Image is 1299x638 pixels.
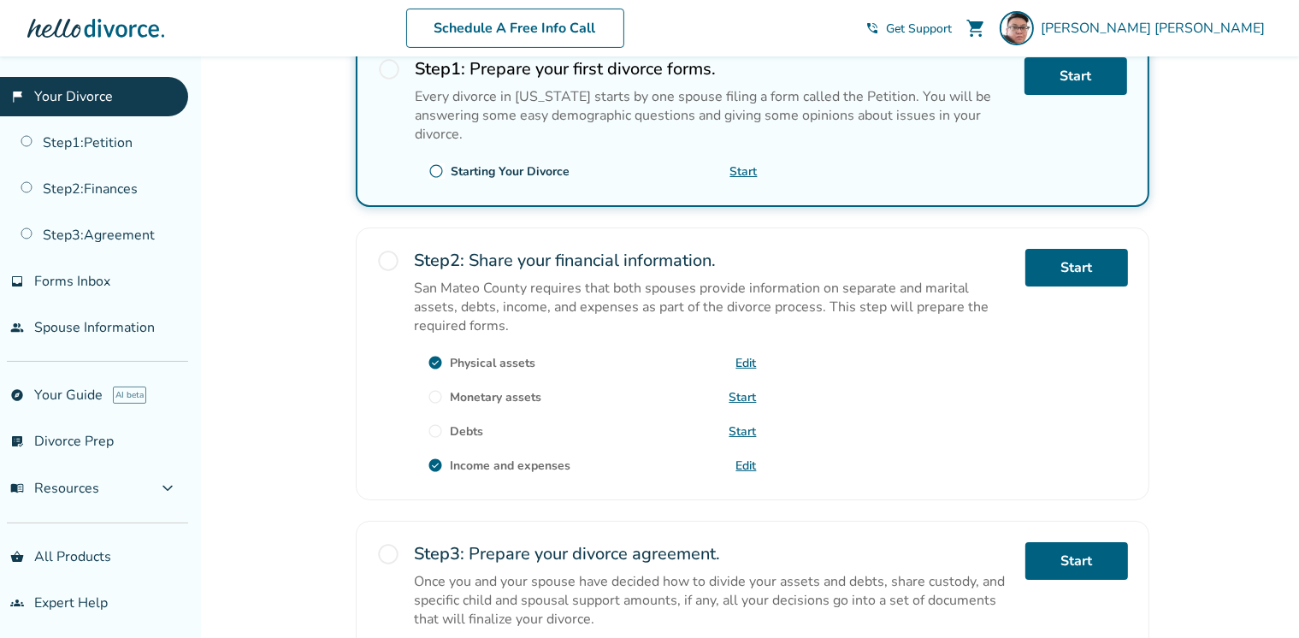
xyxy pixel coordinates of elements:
p: San Mateo County requires that both spouses provide information on separate and marital assets, d... [415,279,1012,335]
span: radio_button_unchecked [377,249,401,273]
a: Edit [736,458,757,474]
div: Starting Your Divorce [452,163,570,180]
span: people [10,321,24,334]
a: Start [729,423,757,440]
p: Every divorce in [US_STATE] starts by one spouse filing a form called the Petition. You will be a... [416,87,1011,144]
div: Physical assets [451,355,536,371]
span: Resources [10,479,99,498]
a: Schedule A Free Info Call [406,9,624,48]
span: shopping_basket [10,550,24,564]
span: radio_button_unchecked [429,163,445,179]
span: flag_2 [10,90,24,103]
strong: Step 2 : [415,249,465,272]
span: expand_more [157,478,178,499]
p: Once you and your spouse have decided how to divide your assets and debts, share custody, and spe... [415,572,1012,629]
h2: Prepare your divorce agreement. [415,542,1012,565]
div: Debts [451,423,484,440]
span: radio_button_unchecked [378,57,402,81]
span: menu_book [10,481,24,495]
iframe: Chat Widget [1213,556,1299,638]
h2: Share your financial information. [415,249,1012,272]
span: phone_in_talk [865,21,879,35]
a: phone_in_talkGet Support [865,21,952,37]
span: radio_button_unchecked [428,389,444,405]
span: groups [10,596,24,610]
span: radio_button_unchecked [377,542,401,566]
span: check_circle [428,355,444,370]
div: Income and expenses [451,458,571,474]
span: inbox [10,275,24,288]
a: Start [1025,249,1128,287]
span: [PERSON_NAME] [PERSON_NAME] [1041,19,1272,38]
h2: Prepare your first divorce forms. [416,57,1011,80]
span: list_alt_check [10,434,24,448]
span: shopping_cart [965,18,986,38]
a: Edit [736,355,757,371]
a: Start [729,389,757,405]
a: Start [730,163,758,180]
a: Start [1025,542,1128,580]
span: check_circle [428,458,444,473]
div: Monetary assets [451,389,542,405]
span: AI beta [113,387,146,404]
strong: Step 3 : [415,542,465,565]
span: explore [10,388,24,402]
img: Debbie Enriquez [1000,11,1034,45]
strong: Step 1 : [416,57,466,80]
a: Start [1024,57,1127,95]
span: Get Support [886,21,952,37]
span: radio_button_unchecked [428,423,444,439]
span: Forms Inbox [34,272,110,291]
